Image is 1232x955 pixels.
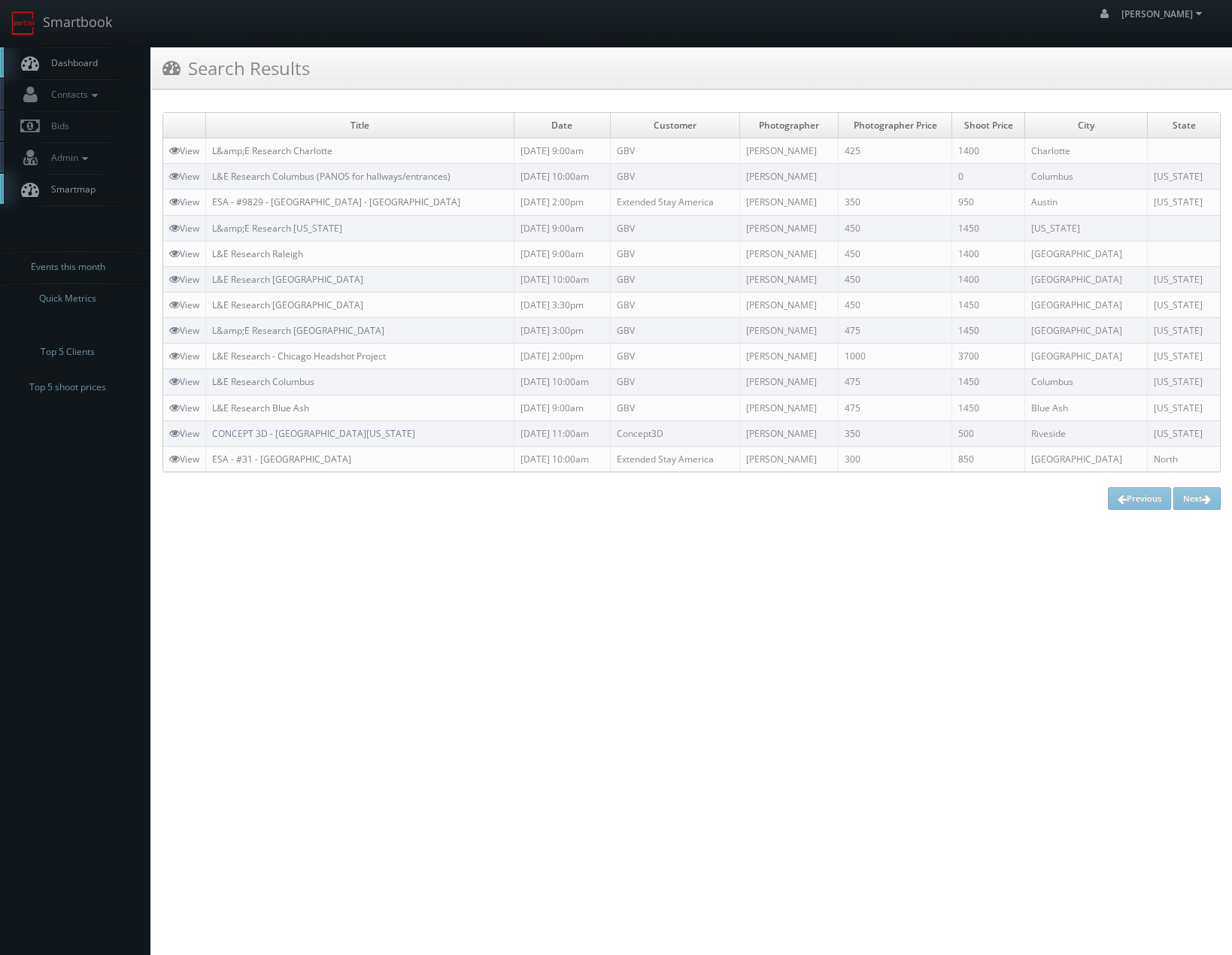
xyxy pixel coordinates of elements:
span: [PERSON_NAME] [1121,8,1206,20]
td: [GEOGRAPHIC_DATA] [1025,266,1148,292]
td: Extended Stay America [610,446,739,471]
a: View [169,375,199,388]
td: [US_STATE] [1148,164,1220,189]
td: Title [206,113,514,138]
td: GBV [610,369,739,395]
td: Extended Stay America [610,189,739,215]
td: 3700 [952,344,1025,369]
td: 450 [839,266,952,292]
td: GBV [610,344,739,369]
td: 850 [952,446,1025,471]
td: 1000 [839,344,952,369]
td: [PERSON_NAME] [739,241,838,266]
a: L&E Research - Chicago Headshot Project [212,350,386,362]
a: View [169,350,199,362]
td: 1450 [952,215,1025,241]
td: 450 [839,292,952,317]
td: [PERSON_NAME] [739,138,838,164]
a: L&amp;E Research [GEOGRAPHIC_DATA] [212,324,384,337]
td: [PERSON_NAME] [739,189,838,215]
td: Shoot Price [952,113,1025,138]
td: Concept3D [610,420,739,446]
span: Events this month [31,259,105,274]
td: [DATE] 10:00am [514,369,610,395]
td: Columbus [1025,369,1148,395]
td: [US_STATE] [1148,395,1220,420]
td: [GEOGRAPHIC_DATA] [1025,344,1148,369]
td: [PERSON_NAME] [739,420,838,446]
a: L&E Research [GEOGRAPHIC_DATA] [212,299,363,311]
a: View [169,273,199,286]
td: 1450 [952,292,1025,317]
td: GBV [610,292,739,317]
td: State [1148,113,1220,138]
span: Smartmap [44,183,96,196]
td: GBV [610,138,739,164]
td: [DATE] 3:00pm [514,318,610,344]
td: [US_STATE] [1148,292,1220,317]
a: L&E Research Columbus (PANOS for hallways/entrances) [212,170,451,183]
td: [US_STATE] [1148,420,1220,446]
a: View [169,427,199,440]
td: [DATE] 2:00pm [514,189,610,215]
a: L&E Research Columbus [212,375,314,388]
td: 475 [839,369,952,395]
td: 300 [839,446,952,471]
td: [DATE] 11:00am [514,420,610,446]
td: [US_STATE] [1148,189,1220,215]
td: Photographer [739,113,838,138]
span: Top 5 shoot prices [29,380,106,395]
td: Columbus [1025,164,1148,189]
td: North [1148,446,1220,471]
td: [GEOGRAPHIC_DATA] [1025,318,1148,344]
a: L&E Research Raleigh [212,247,303,260]
td: [US_STATE] [1148,369,1220,395]
td: 1450 [952,318,1025,344]
td: GBV [610,395,739,420]
a: View [169,324,199,337]
a: View [169,196,199,208]
td: [PERSON_NAME] [739,292,838,317]
td: 1400 [952,266,1025,292]
span: Dashboard [44,56,98,69]
td: Customer [610,113,739,138]
td: 500 [952,420,1025,446]
td: [PERSON_NAME] [739,215,838,241]
td: [PERSON_NAME] [739,344,838,369]
span: Admin [44,151,92,164]
td: [DATE] 3:30pm [514,292,610,317]
h3: Search Results [162,55,310,81]
td: 1450 [952,369,1025,395]
td: [DATE] 10:00am [514,446,610,471]
span: Contacts [44,88,102,101]
td: [DATE] 10:00am [514,164,610,189]
a: View [169,453,199,465]
td: [US_STATE] [1025,215,1148,241]
td: Charlotte [1025,138,1148,164]
a: CONCEPT 3D - [GEOGRAPHIC_DATA][US_STATE] [212,427,415,440]
td: [PERSON_NAME] [739,164,838,189]
a: L&amp;E Research [US_STATE] [212,222,342,235]
td: 450 [839,215,952,241]
td: [PERSON_NAME] [739,318,838,344]
td: 350 [839,189,952,215]
td: 450 [839,241,952,266]
a: ESA - #9829 - [GEOGRAPHIC_DATA] - [GEOGRAPHIC_DATA] [212,196,460,208]
td: GBV [610,318,739,344]
td: [DATE] 9:00am [514,241,610,266]
td: 475 [839,395,952,420]
td: [US_STATE] [1148,318,1220,344]
a: View [169,144,199,157]
td: [DATE] 9:00am [514,395,610,420]
td: [DATE] 9:00am [514,215,610,241]
td: Blue Ash [1025,395,1148,420]
td: [PERSON_NAME] [739,446,838,471]
td: 1400 [952,241,1025,266]
td: 1450 [952,395,1025,420]
a: L&E Research [GEOGRAPHIC_DATA] [212,273,363,286]
a: View [169,299,199,311]
td: 950 [952,189,1025,215]
span: Bids [44,120,69,132]
a: L&amp;E Research Charlotte [212,144,332,157]
td: Riveside [1025,420,1148,446]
